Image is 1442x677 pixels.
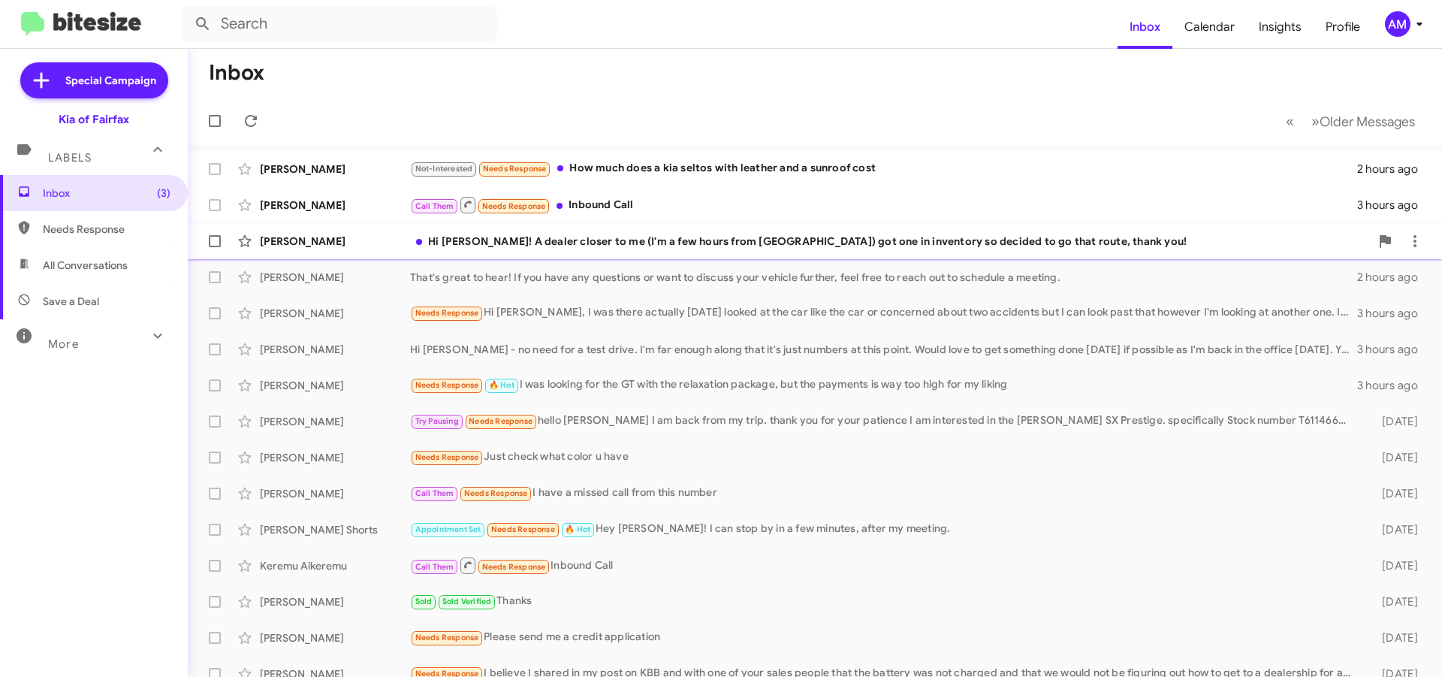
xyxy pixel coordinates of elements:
[1358,522,1430,537] div: [DATE]
[1358,450,1430,465] div: [DATE]
[1385,11,1410,37] div: AM
[48,337,79,351] span: More
[260,270,410,285] div: [PERSON_NAME]
[260,558,410,573] div: Keremu Aikeremu
[260,306,410,321] div: [PERSON_NAME]
[482,562,546,572] span: Needs Response
[1277,106,1303,137] button: Previous
[1357,342,1430,357] div: 3 hours ago
[260,522,410,537] div: [PERSON_NAME] Shorts
[410,270,1357,285] div: That's great to hear! If you have any questions or want to discuss your vehicle further, feel fre...
[489,380,514,390] span: 🔥 Hot
[260,594,410,609] div: [PERSON_NAME]
[260,486,410,501] div: [PERSON_NAME]
[464,488,528,498] span: Needs Response
[410,449,1358,466] div: Just check what color u have
[48,151,92,165] span: Labels
[469,416,532,426] span: Needs Response
[410,304,1357,322] div: Hi [PERSON_NAME], I was there actually [DATE] looked at the car like the car or concerned about t...
[157,186,170,201] span: (3)
[410,485,1358,502] div: I have a missed call from this number
[1358,486,1430,501] div: [DATE]
[1357,378,1430,393] div: 3 hours ago
[1358,594,1430,609] div: [DATE]
[415,416,459,426] span: Try Pausing
[1311,112,1320,131] span: »
[491,524,555,534] span: Needs Response
[410,413,1358,430] div: hello [PERSON_NAME] I am back from my trip. thank you for your patience I am interested in the [P...
[482,201,546,211] span: Needs Response
[182,6,497,42] input: Search
[410,195,1357,214] div: Inbound Call
[1372,11,1425,37] button: AM
[65,73,156,88] span: Special Campaign
[43,186,170,201] span: Inbox
[1357,306,1430,321] div: 3 hours ago
[1357,198,1430,213] div: 3 hours ago
[1286,112,1294,131] span: «
[410,376,1357,394] div: I was looking for the GT with the relaxation package, but the payments is way too high for my liking
[43,222,170,237] span: Needs Response
[209,61,264,85] h1: Inbox
[1358,558,1430,573] div: [DATE]
[260,234,410,249] div: [PERSON_NAME]
[415,488,454,498] span: Call Them
[260,378,410,393] div: [PERSON_NAME]
[1358,414,1430,429] div: [DATE]
[1358,630,1430,645] div: [DATE]
[415,562,454,572] span: Call Them
[260,414,410,429] div: [PERSON_NAME]
[59,112,129,127] div: Kia of Fairfax
[410,521,1358,538] div: Hey [PERSON_NAME]! I can stop by in a few minutes, after my meeting.
[410,629,1358,646] div: Please send me a credit application
[260,198,410,213] div: [PERSON_NAME]
[1118,5,1172,49] a: Inbox
[1278,106,1424,137] nav: Page navigation example
[1357,270,1430,285] div: 2 hours ago
[1247,5,1314,49] a: Insights
[442,597,492,606] span: Sold Verified
[415,380,479,390] span: Needs Response
[415,201,454,211] span: Call Them
[410,234,1370,249] div: Hi [PERSON_NAME]! A dealer closer to me (I'm a few hours from [GEOGRAPHIC_DATA]) got one in inven...
[483,164,547,174] span: Needs Response
[410,593,1358,610] div: Thanks
[43,258,128,273] span: All Conversations
[415,597,433,606] span: Sold
[410,556,1358,575] div: Inbound Call
[43,294,99,309] span: Save a Deal
[415,452,479,462] span: Needs Response
[410,160,1357,177] div: How much does a kia seltos with leather and a sunroof cost
[565,524,590,534] span: 🔥 Hot
[260,630,410,645] div: [PERSON_NAME]
[415,164,473,174] span: Not-Interested
[415,524,481,534] span: Appointment Set
[1172,5,1247,49] a: Calendar
[1320,113,1415,130] span: Older Messages
[415,633,479,642] span: Needs Response
[1314,5,1372,49] a: Profile
[260,162,410,177] div: [PERSON_NAME]
[1357,162,1430,177] div: 2 hours ago
[415,308,479,318] span: Needs Response
[260,342,410,357] div: [PERSON_NAME]
[260,450,410,465] div: [PERSON_NAME]
[410,342,1357,357] div: Hi [PERSON_NAME] - no need for a test drive. I'm far enough along that it's just numbers at this ...
[20,62,168,98] a: Special Campaign
[1302,106,1424,137] button: Next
